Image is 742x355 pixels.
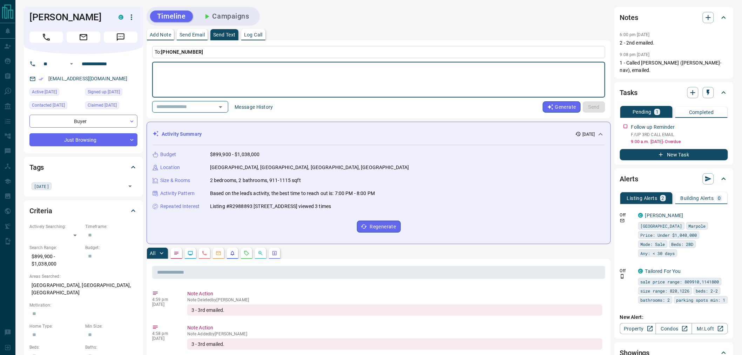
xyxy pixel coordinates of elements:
[210,177,301,184] p: 2 bedrooms, 2 bathrooms, 911-1115 sqft
[689,110,714,115] p: Completed
[258,250,263,256] svg: Opportunities
[161,49,203,55] span: [PHONE_NUMBER]
[656,109,659,114] p: 1
[119,15,123,20] div: condos.ca
[29,162,44,173] h2: Tags
[160,151,176,158] p: Budget
[216,250,221,256] svg: Emails
[230,250,235,256] svg: Listing Alerts
[160,203,200,210] p: Repeated Interest
[230,101,277,113] button: Message History
[85,323,137,329] p: Min Size:
[29,205,52,216] h2: Criteria
[631,132,728,138] p: F/UP 3RD CALL EMAIL
[85,223,137,230] p: Timeframe:
[210,151,260,158] p: $899,900 - $1,038,000
[29,32,63,43] span: Call
[620,12,638,23] h2: Notes
[29,344,82,350] p: Beds:
[160,190,195,197] p: Activity Pattern
[689,222,706,229] span: Marpole
[645,268,681,274] a: Tailored For You
[662,196,665,201] p: 2
[272,250,277,256] svg: Agent Actions
[620,323,656,334] a: Property
[641,232,697,239] span: Price: Under $1,040,000
[29,12,108,23] h1: [PERSON_NAME]
[29,202,137,219] div: Criteria
[152,331,177,336] p: 4:58 pm
[620,59,728,74] p: 1 - Called [PERSON_NAME] ([PERSON_NAME]-nav), emailed.
[29,115,137,128] div: Buyer
[125,181,135,191] button: Open
[676,296,726,303] span: parking spots min: 1
[32,88,57,95] span: Active [DATE]
[29,251,82,270] p: $899,900 - $1,038,000
[620,39,728,47] p: 2 - 2nd emailed.
[187,324,602,331] p: Note Action
[29,273,137,280] p: Areas Searched:
[32,102,65,109] span: Contacted [DATE]
[152,297,177,302] p: 4:59 pm
[692,323,728,334] a: Mr.Loft
[29,302,137,308] p: Motivation:
[357,221,401,233] button: Regenerate
[202,250,207,256] svg: Calls
[187,304,602,316] div: 3 - 3rd emailed.
[244,250,249,256] svg: Requests
[187,339,602,350] div: 3 - 3rd emailed.
[29,159,137,176] div: Tags
[29,101,82,111] div: Tue Sep 30 2025
[672,241,694,248] span: Beds: 2BD
[641,296,670,303] span: bathrooms: 2
[85,245,137,251] p: Budget:
[152,336,177,341] p: [DATE]
[150,32,171,37] p: Add Note
[620,32,650,37] p: 6:00 pm [DATE]
[48,76,128,81] a: [EMAIL_ADDRESS][DOMAIN_NAME]
[85,88,137,98] div: Tue Sep 30 2025
[29,323,82,329] p: Home Type:
[620,149,728,160] button: New Task
[104,32,137,43] span: Message
[34,183,49,190] span: [DATE]
[620,87,638,98] h2: Tasks
[620,314,728,321] p: New Alert:
[210,164,409,171] p: [GEOGRAPHIC_DATA], [GEOGRAPHIC_DATA], [GEOGRAPHIC_DATA], [GEOGRAPHIC_DATA]
[88,88,120,95] span: Signed up [DATE]
[645,213,683,218] a: [PERSON_NAME]
[152,302,177,307] p: [DATE]
[638,213,643,218] div: condos.ca
[543,101,581,113] button: Generate
[187,297,602,302] p: Note Deleted by [PERSON_NAME]
[641,287,690,294] span: size range: 820,1226
[213,32,236,37] p: Send Text
[180,32,205,37] p: Send Email
[29,280,137,299] p: [GEOGRAPHIC_DATA], [GEOGRAPHIC_DATA], [GEOGRAPHIC_DATA]
[631,123,675,131] p: Follow up Reminder
[29,223,82,230] p: Actively Searching:
[582,131,595,138] p: [DATE]
[620,84,728,101] div: Tasks
[150,251,155,256] p: All
[187,290,602,297] p: Note Action
[196,11,256,22] button: Campaigns
[187,331,602,336] p: Note Added by [PERSON_NAME]
[620,52,650,57] p: 9:08 pm [DATE]
[85,344,137,350] p: Baths:
[39,76,43,81] svg: Email Verified
[160,164,180,171] p: Location
[641,241,665,248] span: Mode: Sale
[29,245,82,251] p: Search Range:
[67,60,76,68] button: Open
[162,130,202,138] p: Activity Summary
[620,274,625,279] svg: Push Notification Only
[188,250,193,256] svg: Lead Browsing Activity
[633,109,652,114] p: Pending
[641,278,719,285] span: sale price range: 809910,1141800
[620,173,638,185] h2: Alerts
[631,139,728,145] p: 9:00 a.m. [DATE] - Overdue
[85,101,137,111] div: Tue Sep 30 2025
[152,46,605,58] p: To:
[718,196,721,201] p: 0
